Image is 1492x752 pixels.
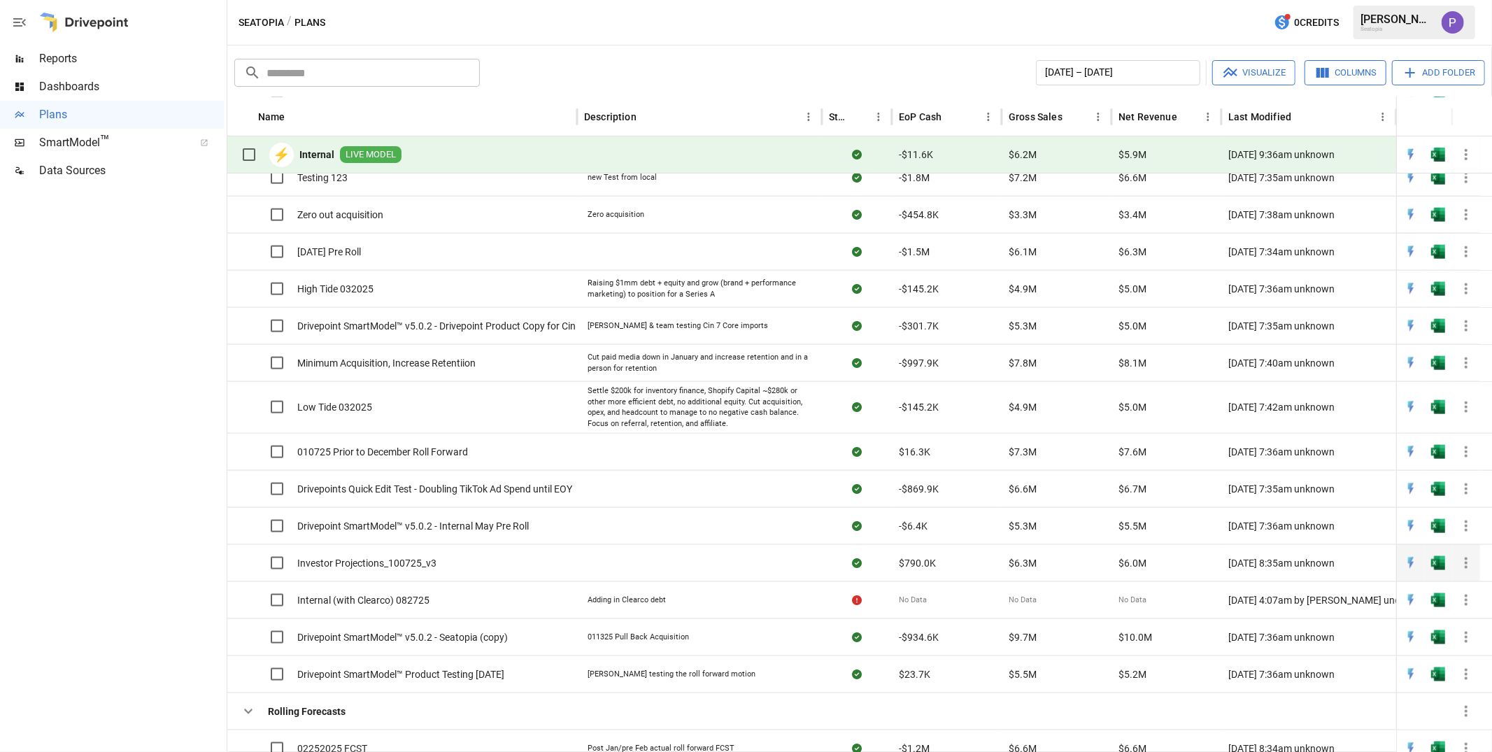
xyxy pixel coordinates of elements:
[1431,482,1445,496] img: excel-icon.76473adf.svg
[588,352,811,374] div: Cut paid media down in January and increase retention and in a person for retention
[588,172,657,183] div: new Test from local
[899,171,930,185] span: -$1.8M
[1221,470,1396,507] div: [DATE] 7:35am unknown
[1009,356,1037,370] span: $7.8M
[39,106,224,123] span: Plans
[258,111,285,122] div: Name
[852,356,862,370] div: Sync complete
[1221,581,1396,618] div: [DATE] 4:07am by [PERSON_NAME] undefined
[852,445,862,459] div: Sync complete
[1221,655,1396,693] div: [DATE] 7:36am unknown
[1431,282,1445,296] img: excel-icon.76473adf.svg
[588,669,755,680] div: [PERSON_NAME] testing the roll forward motion
[1373,107,1393,127] button: Last Modified column menu
[239,14,284,31] button: Seatopia
[899,595,927,606] span: No Data
[1118,630,1152,644] span: $10.0M
[1431,208,1445,222] img: excel-icon.76473adf.svg
[100,132,110,150] span: ™
[1431,208,1445,222] div: Open in Excel
[299,148,334,162] b: Internal
[852,282,862,296] div: Sync complete
[1118,111,1177,122] div: Net Revenue
[1404,319,1418,333] div: Open in Quick Edit
[588,385,811,430] div: Settle $200k for inventory finance, Shopify Capital ~$280k or other more efficient debt, no addit...
[1404,208,1418,222] div: Open in Quick Edit
[1431,282,1445,296] div: Open in Excel
[899,519,928,533] span: -$6.4K
[1036,60,1200,85] button: [DATE] – [DATE]
[39,78,224,95] span: Dashboards
[1404,400,1418,414] div: Open in Quick Edit
[1404,356,1418,370] img: quick-edit-flash.b8aec18c.svg
[1431,400,1445,414] div: Open in Excel
[1118,400,1146,414] span: $5.0M
[297,519,529,533] span: Drivepoint SmartModel™ v5.0.2 - Internal May Pre Roll
[1009,630,1037,644] span: $9.7M
[1009,400,1037,414] span: $4.9M
[1009,667,1037,681] span: $5.5M
[1404,282,1418,296] div: Open in Quick Edit
[852,519,862,533] div: Sync complete
[1221,136,1396,173] div: [DATE] 9:36am unknown
[1268,10,1344,36] button: 0Credits
[1088,107,1108,127] button: Gross Sales column menu
[1404,445,1418,459] div: Open in Quick Edit
[269,143,294,167] div: ⚡
[1221,196,1396,233] div: [DATE] 7:38am unknown
[1431,519,1445,533] div: Open in Excel
[979,107,998,127] button: EoP Cash column menu
[899,148,933,162] span: -$11.6K
[1431,445,1445,459] div: Open in Excel
[1009,319,1037,333] span: $5.3M
[297,208,383,222] span: Zero out acquisition
[1431,171,1445,185] div: Open in Excel
[852,245,862,259] div: Sync complete
[1009,208,1037,222] span: $3.3M
[1431,630,1445,644] div: Open in Excel
[1431,171,1445,185] img: excel-icon.76473adf.svg
[1198,107,1218,127] button: Net Revenue column menu
[1404,482,1418,496] img: quick-edit-flash.b8aec18c.svg
[268,704,346,718] b: Rolling Forecasts
[297,593,429,607] span: Internal (with Clearco) 082725
[588,595,666,606] div: Adding in Clearco debt
[1431,667,1445,681] img: excel-icon.76473adf.svg
[869,107,888,127] button: Status column menu
[1064,107,1084,127] button: Sort
[1221,233,1396,270] div: [DATE] 7:34am unknown
[1392,60,1485,85] button: Add Folder
[297,356,476,370] span: Minimum Acquisition, Increase Retentiion
[1431,245,1445,259] div: Open in Excel
[297,667,504,681] span: Drivepoint SmartModel™ Product Testing [DATE]
[852,319,862,333] div: Sync complete
[1431,148,1445,162] div: Open in Excel
[852,482,862,496] div: Sync complete
[1221,618,1396,655] div: [DATE] 7:36am unknown
[899,400,939,414] span: -$145.2K
[1404,593,1418,607] div: Open in Quick Edit
[39,134,185,151] span: SmartModel
[849,107,869,127] button: Sort
[297,630,508,644] span: Drivepoint SmartModel™ v5.0.2 - Seatopia (copy)
[1305,60,1386,85] button: Columns
[1404,482,1418,496] div: Open in Quick Edit
[852,593,862,607] div: Error during sync.
[899,319,939,333] span: -$301.7K
[297,171,348,185] span: Testing 123
[1118,208,1146,222] span: $3.4M
[899,208,939,222] span: -$454.8K
[1212,60,1295,85] button: Visualize
[1118,595,1146,606] span: No Data
[638,107,658,127] button: Sort
[852,400,862,414] div: Sync complete
[1404,667,1418,681] img: quick-edit-flash.b8aec18c.svg
[1009,111,1063,122] div: Gross Sales
[1009,556,1037,570] span: $6.3M
[287,107,306,127] button: Sort
[1404,593,1418,607] img: quick-edit-flash.b8aec18c.svg
[297,556,436,570] span: Investor Projections_100725_v3
[1461,107,1480,127] button: Sort
[852,667,862,681] div: Sync complete
[1009,445,1037,459] span: $7.3M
